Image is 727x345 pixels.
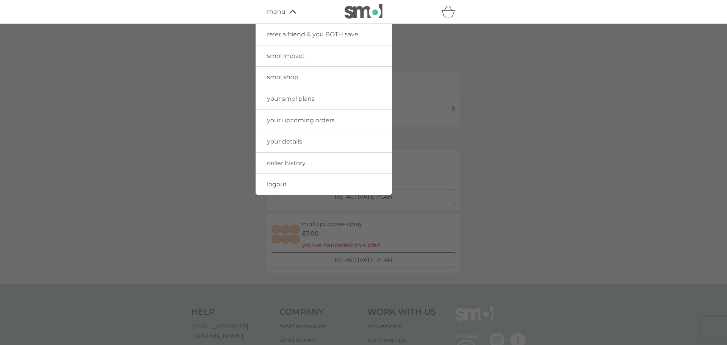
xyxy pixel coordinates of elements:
[267,117,335,124] span: your upcoming orders
[256,174,392,195] a: logout
[267,52,305,59] span: smol impact
[267,95,315,102] span: your smol plans
[267,73,298,81] span: smol shop
[256,88,392,109] a: your smol plans
[267,181,287,188] span: logout
[267,31,358,38] span: refer a friend & you BOTH save
[256,153,392,174] a: order history
[256,131,392,152] a: your details
[441,4,460,19] div: basket
[345,4,382,19] img: smol
[267,159,306,167] span: order history
[267,7,285,17] span: menu
[256,67,392,88] a: smol shop
[267,138,302,145] span: your details
[256,45,392,67] a: smol impact
[256,110,392,131] a: your upcoming orders
[256,24,392,45] a: refer a friend & you BOTH save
